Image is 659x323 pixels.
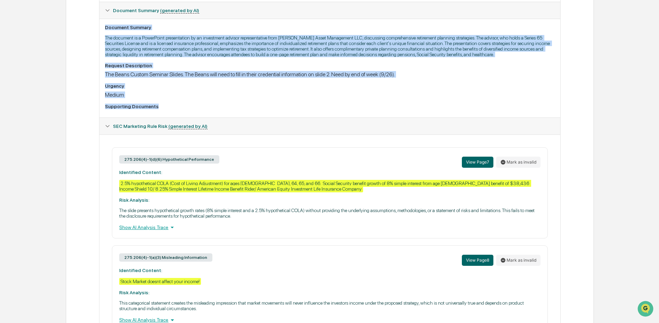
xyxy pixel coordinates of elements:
button: Mark as invalid [496,255,541,266]
div: SEC Marketing Rule Risk (generated by AI) [99,118,560,134]
p: The slide presents hypothetical growth rates (8% simple interest and a 2.5% hypothetical COLA) wi... [119,208,540,219]
div: 2.5% hypothetical COLA (Cost of Living Adjustment) for ages [DEMOGRAPHIC_DATA], 64, 65, and 66. S... [119,180,531,192]
strong: Identified Content: [119,169,162,175]
span: Document Summary [113,8,199,13]
div: Document Summary (generated by AI) [99,19,560,117]
div: Stock Market doesnt affect your income! [119,278,201,285]
strong: Risk Analysis: [119,290,149,295]
button: Mark as invalid [496,157,541,168]
div: 275.206(4)-1(a)(3) Misleading Information [119,253,212,262]
button: View Page7 [462,157,493,168]
div: Document Summary (generated by AI) [99,2,560,19]
div: We're available if you need us! [24,60,88,66]
div: Request Description [105,63,554,68]
button: View Page8 [462,255,493,266]
div: The Beans Custom Seminar Slides. The Beans will need to fill in their credential information on s... [105,71,554,78]
button: Start new chat [118,55,126,63]
span: Data Lookup [14,101,44,107]
strong: Identified Content: [119,268,162,273]
p: The document is a PowerPoint presentation by an investment advisor representative from [PERSON_NA... [105,35,554,57]
div: Medium [105,91,554,98]
p: This categorical statement creates the misleading impression that market movements will never inf... [119,300,540,311]
div: 🖐️ [7,88,12,94]
div: Show AI Analysis Trace [119,224,540,231]
a: 🖐️Preclearance [4,85,47,97]
a: 🔎Data Lookup [4,98,46,110]
img: 1746055101610-c473b297-6a78-478c-a979-82029cc54cd1 [7,53,19,66]
u: (generated by AI) [168,123,208,129]
span: SEC Marketing Rule Risk [113,123,208,129]
span: Preclearance [14,87,45,94]
iframe: Open customer support [637,300,656,319]
span: Pylon [69,117,84,123]
span: Attestations [57,87,86,94]
u: (generated by AI) [160,8,199,14]
div: Start new chat [24,53,114,60]
div: Supporting Documents [105,104,554,109]
div: 🗄️ [50,88,56,94]
div: 🔎 [7,101,12,107]
p: How can we help? [7,15,126,26]
strong: Risk Analysis: [119,197,149,203]
div: Document Summary [105,25,554,30]
div: Urgency [105,83,554,89]
a: Powered byPylon [49,117,84,123]
div: 275.206(4)-1(d)(6) Hypothetical Performance [119,155,219,164]
a: 🗄️Attestations [47,85,89,97]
